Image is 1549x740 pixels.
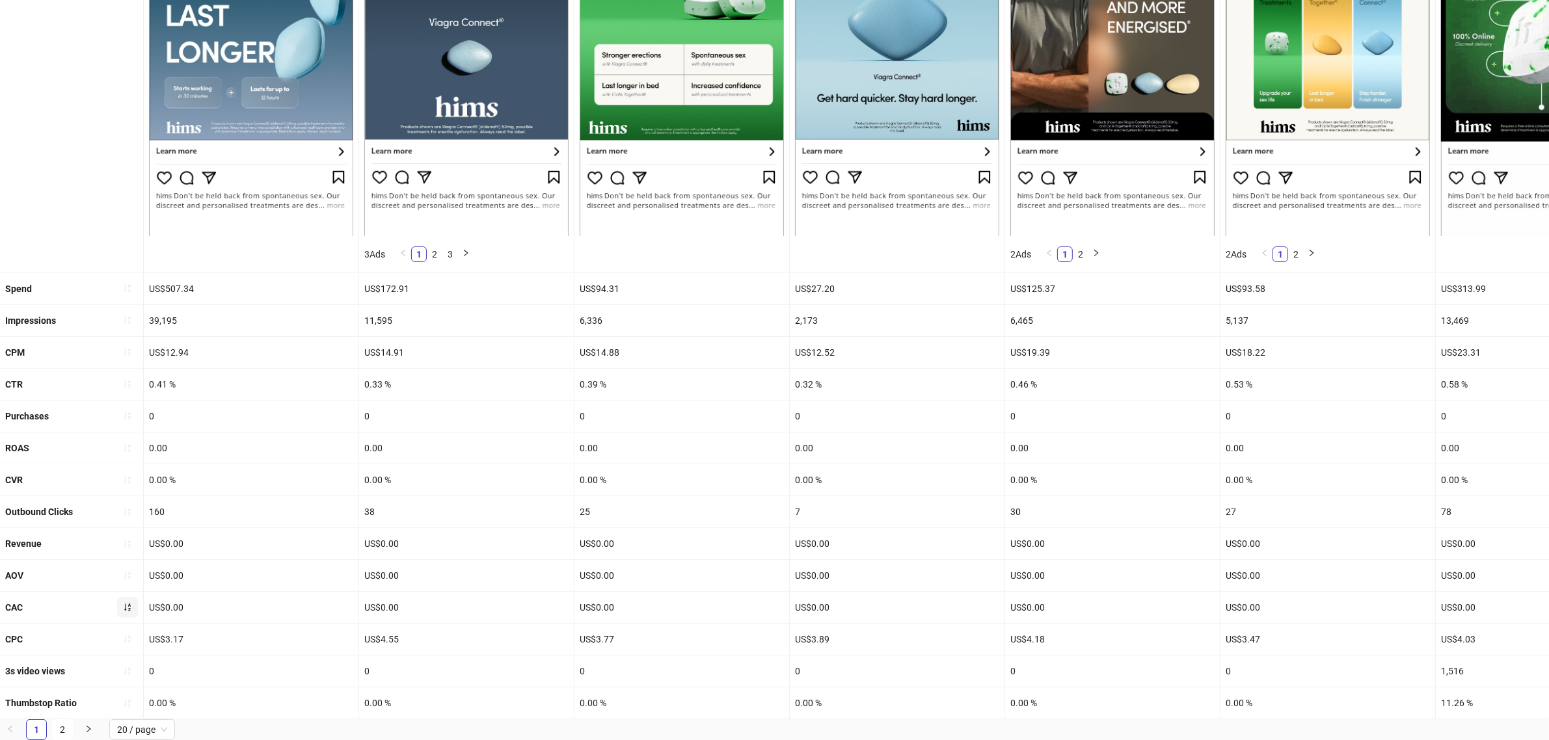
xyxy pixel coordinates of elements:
[574,305,789,336] div: 6,336
[359,592,574,623] div: US$0.00
[396,246,411,262] button: left
[1288,246,1304,262] li: 2
[1257,246,1273,262] button: left
[144,432,358,464] div: 0.00
[144,464,358,496] div: 0.00 %
[1073,247,1088,261] a: 2
[26,719,47,740] li: 1
[1010,249,1031,259] span: 2 Ads
[5,538,42,549] b: Revenue
[1257,246,1273,262] li: Previous Page
[790,369,1004,400] div: 0.32 %
[574,401,789,432] div: 0
[359,464,574,496] div: 0.00 %
[5,284,32,294] b: Spend
[1058,247,1072,261] a: 1
[1005,305,1220,336] div: 6,465
[5,698,77,708] b: Thumbstop Ratio
[144,305,358,336] div: 39,195
[1005,337,1220,368] div: US$19.39
[1073,246,1088,262] li: 2
[1005,496,1220,527] div: 30
[1045,249,1053,257] span: left
[1220,624,1435,655] div: US$3.47
[5,443,29,453] b: ROAS
[574,496,789,527] div: 25
[1220,496,1435,527] div: 27
[123,571,132,580] span: sort-ascending
[1042,246,1057,262] li: Previous Page
[442,246,458,262] li: 3
[5,634,23,644] b: CPC
[123,379,132,388] span: sort-ascending
[790,273,1004,304] div: US$27.20
[1220,337,1435,368] div: US$18.22
[1220,401,1435,432] div: 0
[144,560,358,591] div: US$0.00
[458,246,474,262] li: Next Page
[458,246,474,262] button: right
[790,496,1004,527] div: 7
[5,666,65,676] b: 3s video views
[144,592,358,623] div: US$0.00
[1005,560,1220,591] div: US$0.00
[123,539,132,548] span: sort-ascending
[1220,592,1435,623] div: US$0.00
[5,475,23,485] b: CVR
[123,698,132,707] span: sort-ascending
[359,560,574,591] div: US$0.00
[52,719,73,740] li: 2
[5,347,25,358] b: CPM
[123,443,132,453] span: sort-ascending
[364,249,385,259] span: 3 Ads
[790,401,1004,432] div: 0
[790,464,1004,496] div: 0.00 %
[53,720,72,739] a: 2
[117,720,167,739] span: 20 / page
[443,247,457,261] a: 3
[574,592,789,623] div: US$0.00
[1304,246,1319,262] button: right
[1005,432,1220,464] div: 0.00
[574,560,789,591] div: US$0.00
[144,369,358,400] div: 0.41 %
[1005,624,1220,655] div: US$4.18
[1220,464,1435,496] div: 0.00 %
[123,635,132,644] span: sort-ascending
[144,337,358,368] div: US$12.94
[1057,246,1073,262] li: 1
[359,655,574,687] div: 0
[5,411,49,421] b: Purchases
[144,528,358,559] div: US$0.00
[1220,369,1435,400] div: 0.53 %
[574,369,789,400] div: 0.39 %
[359,528,574,559] div: US$0.00
[1220,273,1435,304] div: US$93.58
[1005,655,1220,687] div: 0
[109,719,175,740] div: Page Size
[790,432,1004,464] div: 0.00
[5,315,56,326] b: Impressions
[144,655,358,687] div: 0
[1005,369,1220,400] div: 0.46 %
[123,315,132,324] span: sort-ascending
[123,507,132,516] span: sort-ascending
[359,687,574,719] div: 0.00 %
[790,528,1004,559] div: US$0.00
[123,411,132,420] span: sort-ascending
[1273,247,1287,261] a: 1
[427,246,442,262] li: 2
[462,249,470,257] span: right
[790,337,1004,368] div: US$12.52
[78,719,99,740] li: Next Page
[359,305,574,336] div: 11,595
[574,687,789,719] div: 0.00 %
[399,249,407,257] span: left
[359,401,574,432] div: 0
[574,655,789,687] div: 0
[790,655,1004,687] div: 0
[359,624,574,655] div: US$4.55
[1304,246,1319,262] li: Next Page
[144,687,358,719] div: 0.00 %
[412,247,426,261] a: 1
